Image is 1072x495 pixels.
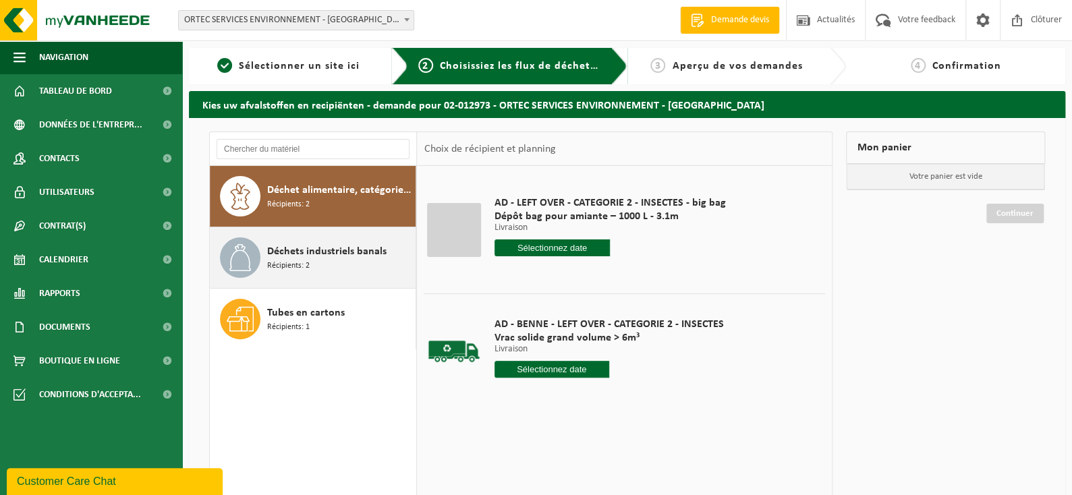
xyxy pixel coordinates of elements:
[7,465,225,495] iframe: chat widget
[189,91,1065,117] h2: Kies uw afvalstoffen en recipiënten - demande pour 02-012973 - ORTEC SERVICES ENVIRONNEMENT - [GE...
[179,11,414,30] span: ORTEC SERVICES ENVIRONNEMENT - TRD - VILLERS BRETONNEUX
[210,166,416,227] button: Déchet alimentaire, catégorie 2, contenant des produits d'origine animale, non emballé Récipients: 2
[440,61,665,71] span: Choisissiez les flux de déchets et récipients
[39,40,88,74] span: Navigation
[217,58,232,73] span: 1
[672,61,802,71] span: Aperçu de vos demandes
[417,132,562,166] div: Choix de récipient et planning
[196,58,381,74] a: 1Sélectionner un site ici
[495,361,609,378] input: Sélectionnez date
[267,305,345,321] span: Tubes en cartons
[39,108,142,142] span: Données de l'entrepr...
[418,58,433,73] span: 2
[932,61,1001,71] span: Confirmation
[267,198,310,211] span: Récipients: 2
[39,276,80,310] span: Rapports
[210,289,416,349] button: Tubes en cartons Récipients: 1
[39,209,86,243] span: Contrat(s)
[267,321,310,334] span: Récipients: 1
[847,164,1044,190] p: Votre panier est vide
[495,345,724,354] p: Livraison
[680,7,779,34] a: Demande devis
[495,318,724,331] span: AD - BENNE - LEFT OVER - CATEGORIE 2 - INSECTES
[267,243,387,260] span: Déchets industriels banals
[495,223,726,233] p: Livraison
[210,227,416,289] button: Déchets industriels banals Récipients: 2
[495,210,726,223] span: Dépôt bag pour amiante – 1000 L - 3.1m
[39,378,141,411] span: Conditions d'accepta...
[239,61,360,71] span: Sélectionner un site ici
[986,204,1044,223] a: Continuer
[217,139,410,159] input: Chercher du matériel
[495,239,611,256] input: Sélectionnez date
[911,58,926,73] span: 4
[39,310,90,344] span: Documents
[178,10,414,30] span: ORTEC SERVICES ENVIRONNEMENT - TRD - VILLERS BRETONNEUX
[39,142,80,175] span: Contacts
[650,58,665,73] span: 3
[267,260,310,272] span: Récipients: 2
[495,196,726,210] span: AD - LEFT OVER - CATEGORIE 2 - INSECTES - big bag
[39,243,88,276] span: Calendrier
[708,13,772,27] span: Demande devis
[495,331,724,345] span: Vrac solide grand volume > 6m³
[39,344,120,378] span: Boutique en ligne
[39,175,94,209] span: Utilisateurs
[267,182,412,198] span: Déchet alimentaire, catégorie 2, contenant des produits d'origine animale, non emballé
[39,74,112,108] span: Tableau de bord
[846,132,1045,164] div: Mon panier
